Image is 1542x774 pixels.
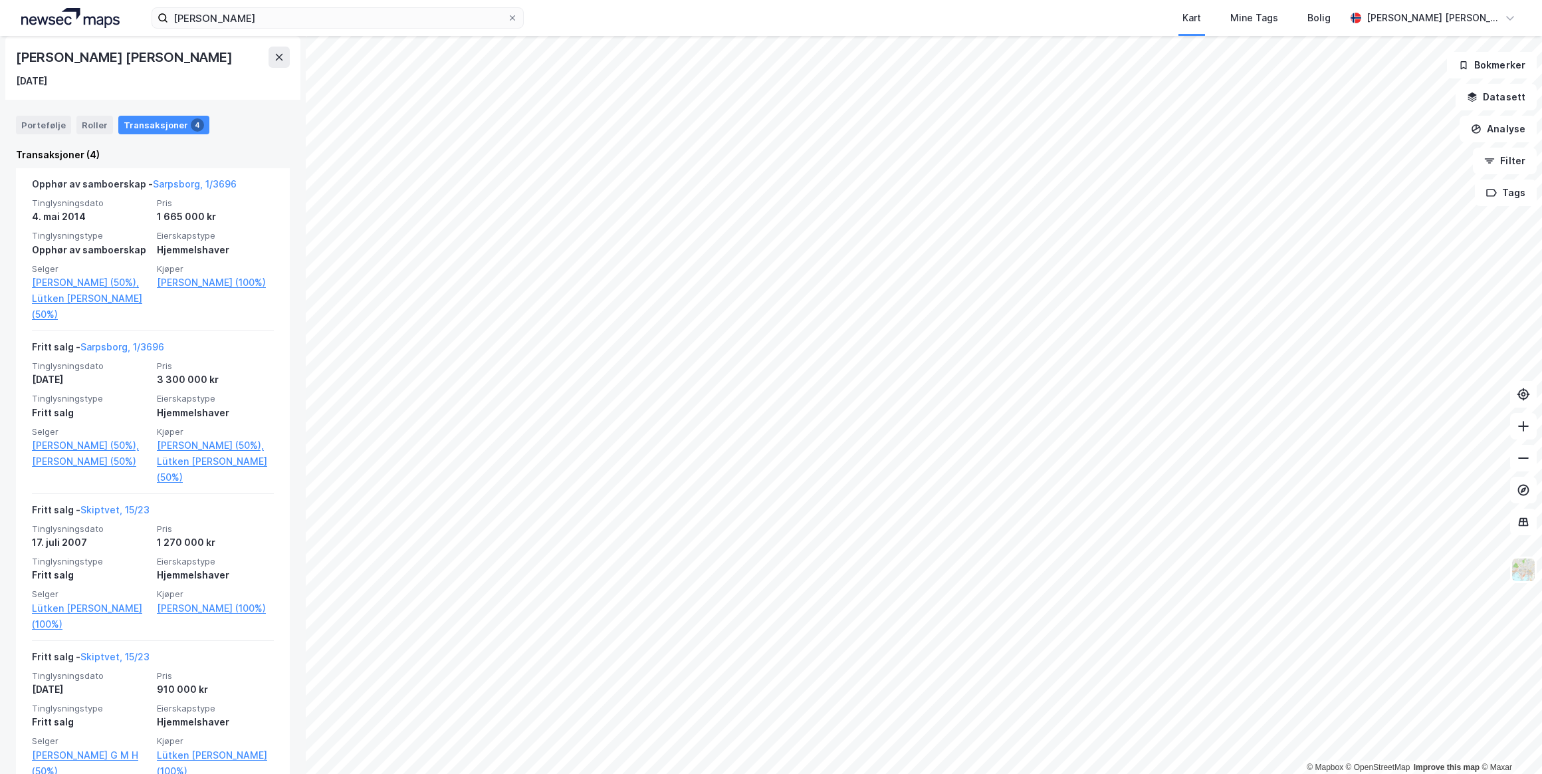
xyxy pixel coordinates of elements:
[157,682,274,698] div: 910 000 kr
[32,372,149,388] div: [DATE]
[157,567,274,583] div: Hjemmelshaver
[191,118,204,132] div: 4
[1307,10,1331,26] div: Bolig
[157,372,274,388] div: 3 300 000 kr
[32,291,149,322] a: Lütken [PERSON_NAME] (50%)
[32,176,237,197] div: Opphør av samboerskap -
[32,242,149,258] div: Opphør av samboerskap
[32,405,149,421] div: Fritt salg
[32,535,149,551] div: 17. juli 2007
[76,116,113,134] div: Roller
[1456,84,1537,110] button: Datasett
[1476,710,1542,774] div: Kontrollprogram for chat
[32,588,149,600] span: Selger
[80,504,150,515] a: Skiptvet, 15/23
[157,600,274,616] a: [PERSON_NAME] (100%)
[157,703,274,714] span: Eierskapstype
[21,8,120,28] img: logo.a4113a55bc3d86da70a041830d287a7e.svg
[118,116,209,134] div: Transaksjoner
[157,209,274,225] div: 1 665 000 kr
[157,426,274,438] span: Kjøper
[16,73,47,89] div: [DATE]
[157,714,274,730] div: Hjemmelshaver
[168,8,507,28] input: Søk på adresse, matrikkel, gårdeiere, leietakere eller personer
[157,588,274,600] span: Kjøper
[157,556,274,567] span: Eierskapstype
[32,209,149,225] div: 4. mai 2014
[32,567,149,583] div: Fritt salg
[153,178,237,190] a: Sarpsborg, 1/3696
[32,600,149,632] a: Lütken [PERSON_NAME] (100%)
[32,426,149,438] span: Selger
[32,453,149,469] a: [PERSON_NAME] (50%)
[157,360,274,372] span: Pris
[1511,557,1536,582] img: Z
[157,405,274,421] div: Hjemmelshaver
[157,230,274,241] span: Eierskapstype
[1475,180,1537,206] button: Tags
[32,649,150,670] div: Fritt salg -
[32,556,149,567] span: Tinglysningstype
[80,651,150,662] a: Skiptvet, 15/23
[157,735,274,747] span: Kjøper
[32,670,149,682] span: Tinglysningsdato
[32,703,149,714] span: Tinglysningstype
[157,670,274,682] span: Pris
[1230,10,1278,26] div: Mine Tags
[157,393,274,404] span: Eierskapstype
[1182,10,1201,26] div: Kart
[157,242,274,258] div: Hjemmelshaver
[1447,52,1537,78] button: Bokmerker
[157,197,274,209] span: Pris
[32,682,149,698] div: [DATE]
[1367,10,1499,26] div: [PERSON_NAME] [PERSON_NAME]
[157,275,274,291] a: [PERSON_NAME] (100%)
[157,453,274,485] a: Lütken [PERSON_NAME] (50%)
[32,735,149,747] span: Selger
[1476,710,1542,774] iframe: Chat Widget
[16,47,235,68] div: [PERSON_NAME] [PERSON_NAME]
[157,438,274,453] a: [PERSON_NAME] (50%),
[32,714,149,730] div: Fritt salg
[1307,763,1343,772] a: Mapbox
[157,263,274,275] span: Kjøper
[32,523,149,535] span: Tinglysningsdato
[32,197,149,209] span: Tinglysningsdato
[16,147,290,163] div: Transaksjoner (4)
[1460,116,1537,142] button: Analyse
[80,341,164,352] a: Sarpsborg, 1/3696
[32,393,149,404] span: Tinglysningstype
[32,502,150,523] div: Fritt salg -
[1473,148,1537,174] button: Filter
[32,275,149,291] a: [PERSON_NAME] (50%),
[16,116,71,134] div: Portefølje
[32,339,164,360] div: Fritt salg -
[32,360,149,372] span: Tinglysningsdato
[1346,763,1410,772] a: OpenStreetMap
[1414,763,1480,772] a: Improve this map
[157,535,274,551] div: 1 270 000 kr
[32,230,149,241] span: Tinglysningstype
[32,263,149,275] span: Selger
[157,523,274,535] span: Pris
[32,438,149,453] a: [PERSON_NAME] (50%),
